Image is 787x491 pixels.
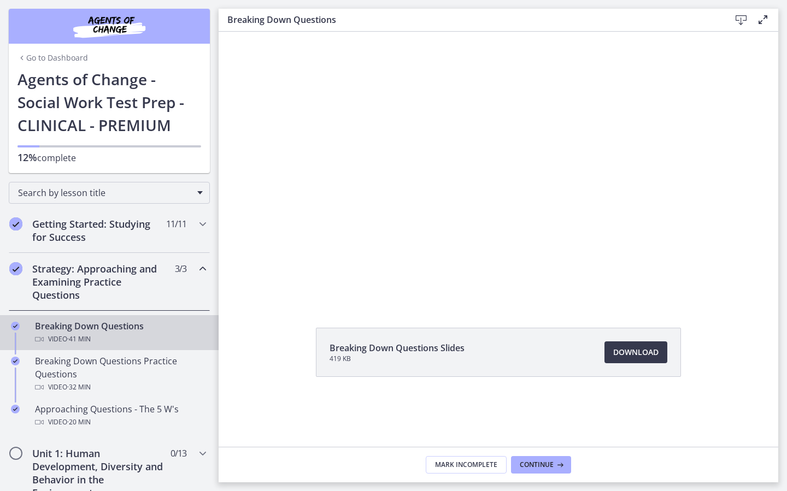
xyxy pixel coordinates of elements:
[9,217,22,230] i: Completed
[11,357,20,365] i: Completed
[426,456,507,474] button: Mark Incomplete
[219,32,778,303] iframe: Video Lesson
[35,403,205,429] div: Approaching Questions - The 5 W's
[330,354,465,363] span: 419 KB
[67,416,91,429] span: · 20 min
[166,217,186,230] span: 11 / 11
[17,151,201,164] p: complete
[35,333,205,346] div: Video
[9,262,22,275] i: Completed
[32,262,166,301] h2: Strategy: Approaching and Examining Practice Questions
[613,346,659,359] span: Download
[32,217,166,244] h2: Getting Started: Studying for Success
[171,447,186,460] span: 0 / 13
[227,13,713,26] h3: Breaking Down Questions
[35,416,205,429] div: Video
[435,460,497,469] span: Mark Incomplete
[44,13,175,39] img: Agents of Change
[17,52,88,63] a: Go to Dashboard
[11,322,20,330] i: Completed
[67,333,91,346] span: · 41 min
[35,354,205,394] div: Breaking Down Questions Practice Questions
[330,341,465,354] span: Breaking Down Questions Slides
[35,320,205,346] div: Breaking Down Questions
[511,456,571,474] button: Continue
[18,187,192,199] span: Search by lesson title
[9,182,210,204] div: Search by lesson title
[17,68,201,137] h1: Agents of Change - Social Work Test Prep - CLINICAL - PREMIUM
[604,341,667,363] a: Download
[35,381,205,394] div: Video
[11,405,20,413] i: Completed
[67,381,91,394] span: · 32 min
[17,151,37,164] span: 12%
[175,262,186,275] span: 3 / 3
[520,460,554,469] span: Continue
